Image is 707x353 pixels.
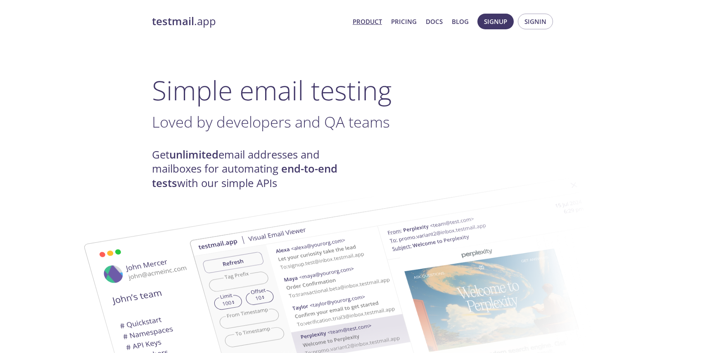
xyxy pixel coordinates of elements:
[169,147,218,162] strong: unlimited
[477,14,514,29] button: Signup
[152,14,194,28] strong: testmail
[152,14,346,28] a: testmail.app
[391,16,417,27] a: Pricing
[426,16,443,27] a: Docs
[484,16,507,27] span: Signup
[524,16,546,27] span: Signin
[152,111,390,132] span: Loved by developers and QA teams
[353,16,382,27] a: Product
[152,161,337,190] strong: end-to-end tests
[152,148,353,190] h4: Get email addresses and mailboxes for automating with our simple APIs
[452,16,469,27] a: Blog
[518,14,553,29] button: Signin
[152,74,555,106] h1: Simple email testing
